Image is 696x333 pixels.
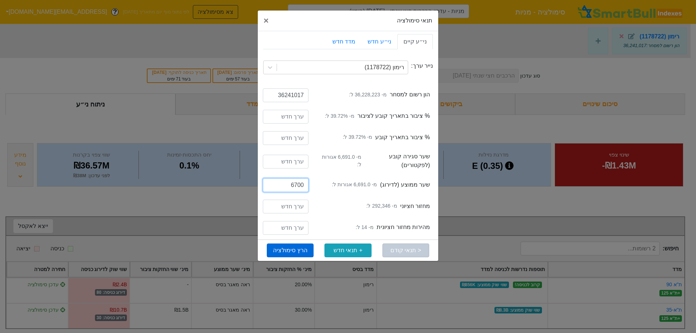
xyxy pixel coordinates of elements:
label: מחזור חציוני [364,202,430,211]
input: ערך חדש [263,88,308,102]
input: ערך חדש [263,110,308,124]
label: % ציבור בתאריך קובע [340,133,430,142]
small: מ- 36,228,223 ל: [349,91,387,99]
input: ערך חדש [263,131,308,145]
small: מ- 292,346 ל: [366,202,397,210]
small: מ- 6,691.0 אגורות ל: [332,181,377,188]
small: מ- 39.72% ל: [343,133,373,141]
input: ערך חדש [263,221,308,235]
div: תנאי סימולציה [258,11,438,31]
button: הרץ סימולציה [267,243,314,257]
input: ערך חדש [263,178,308,192]
label: שער סגירה קובע (לפקטורים) [317,152,430,170]
a: מדד חדש [326,34,361,49]
input: ערך חדש [263,155,308,168]
a: ני״ע קיים [397,34,433,49]
small: מ- 6,691.0 אגורות ל: [320,153,361,168]
label: הון רשום למסחר [346,90,430,99]
button: < תנאי קודם [382,243,429,257]
label: % ציבור בתאריך קובע לציבור [322,112,430,120]
label: נייר ערך: [411,62,433,70]
span: × [264,16,269,25]
label: מהירות מחזור חציונית [353,223,430,232]
input: ערך חדש [263,200,308,213]
label: שער ממוצע (לדירוג) [329,180,430,189]
small: מ- 14 ל: [356,224,374,231]
a: ני״ע חדש [361,34,397,49]
button: + תנאי חדש [324,243,371,257]
div: רימון (1178722) [365,63,404,72]
small: מ- 39.72% ל: [325,112,355,120]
